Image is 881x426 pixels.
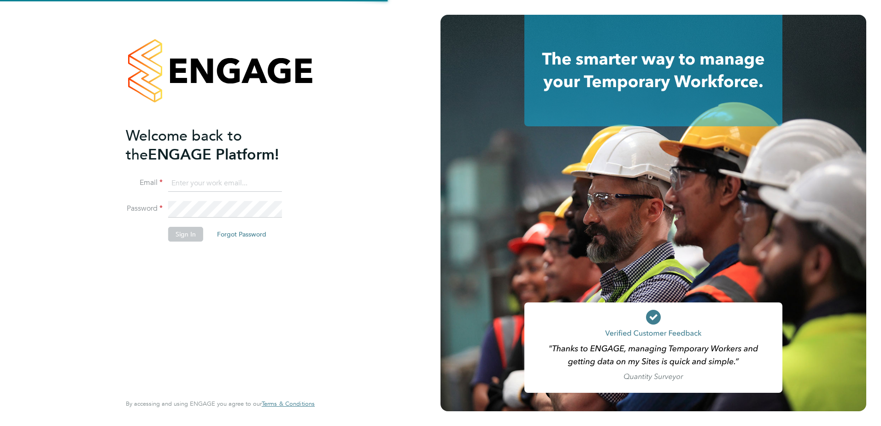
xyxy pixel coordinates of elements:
[126,178,163,188] label: Email
[262,400,315,408] a: Terms & Conditions
[126,126,305,164] h2: ENGAGE Platform!
[262,400,315,408] span: Terms & Conditions
[126,127,242,164] span: Welcome back to the
[168,227,203,242] button: Sign In
[210,227,274,242] button: Forgot Password
[126,204,163,213] label: Password
[168,175,282,192] input: Enter your work email...
[126,400,315,408] span: By accessing and using ENGAGE you agree to our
